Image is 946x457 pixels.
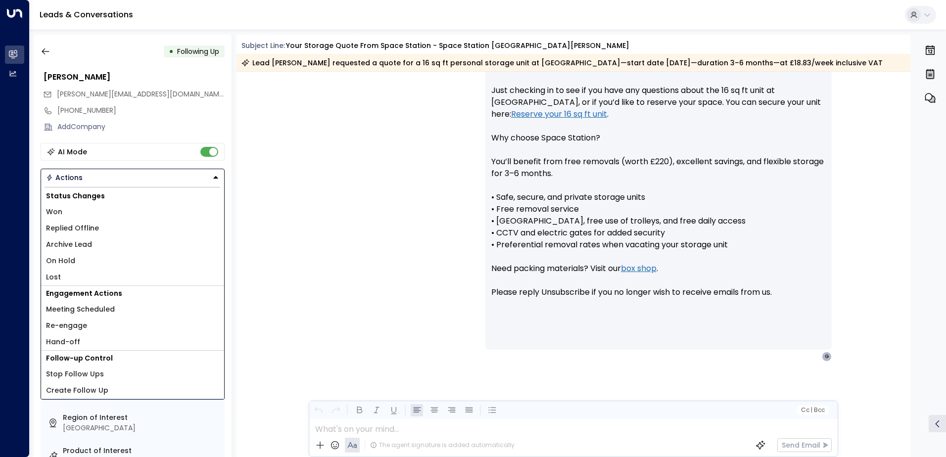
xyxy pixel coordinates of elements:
[46,385,108,396] span: Create Follow Up
[63,423,221,433] div: [GEOGRAPHIC_DATA]
[40,9,133,20] a: Leads & Conversations
[177,46,219,56] span: Following Up
[57,105,225,116] div: [PHONE_NUMBER]
[58,147,87,157] div: AI Mode
[41,188,224,204] h1: Status Changes
[57,89,225,99] span: gabriela.tax22@gmail.com
[241,58,883,68] div: Lead [PERSON_NAME] requested a quote for a 16 sq ft personal storage unit at [GEOGRAPHIC_DATA]—st...
[46,320,87,331] span: Re-engage
[621,263,657,274] a: box shop
[797,406,828,415] button: Cc|Bcc
[46,207,62,217] span: Won
[169,43,174,60] div: •
[46,239,92,250] span: Archive Lead
[241,41,285,50] span: Subject Line:
[822,352,832,362] div: G
[63,412,221,423] label: Region of Interest
[370,441,515,450] div: The agent signature is added automatically
[41,169,225,186] div: Button group with a nested menu
[801,407,824,413] span: Cc Bcc
[491,61,826,310] p: Hi [PERSON_NAME], Just checking in to see if you have any questions about the 16 sq ft unit at [G...
[44,71,225,83] div: [PERSON_NAME]
[57,122,225,132] div: AddCompany
[46,173,83,182] div: Actions
[46,223,99,233] span: Replied Offline
[46,337,80,347] span: Hand-off
[46,272,61,282] span: Lost
[41,286,224,301] h1: Engagement Actions
[330,404,342,416] button: Redo
[286,41,629,51] div: Your storage quote from Space Station - Space Station [GEOGRAPHIC_DATA][PERSON_NAME]
[810,407,812,413] span: |
[46,304,115,315] span: Meeting Scheduled
[46,369,104,379] span: Stop Follow Ups
[46,256,75,266] span: On Hold
[57,89,226,99] span: [PERSON_NAME][EMAIL_ADDRESS][DOMAIN_NAME]
[511,108,607,120] a: Reserve your 16 sq ft unit
[63,446,221,456] label: Product of Interest
[41,351,224,366] h1: Follow-up Control
[41,169,225,186] button: Actions
[312,404,325,416] button: Undo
